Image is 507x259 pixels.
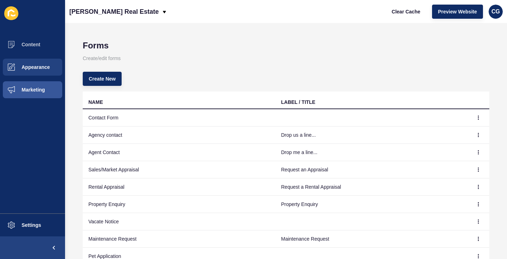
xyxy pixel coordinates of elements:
button: Clear Cache [386,5,426,19]
td: Property Enquiry [275,196,468,213]
td: Request an Appraisal [275,161,468,178]
td: Contact Form [83,109,275,126]
button: Create New [83,72,122,86]
td: Rental Appraisal [83,178,275,196]
span: Preview Website [438,8,477,15]
td: Vacate Notice [83,213,275,230]
td: Agent Contact [83,144,275,161]
h1: Forms [83,41,489,51]
td: Drop us a line... [275,126,468,144]
td: Agency contact [83,126,275,144]
td: Drop me a line... [275,144,468,161]
td: Request a Rental Appraisal [275,178,468,196]
p: [PERSON_NAME] Real Estate [69,3,159,20]
span: CG [491,8,500,15]
td: Property Enquiry [83,196,275,213]
span: Create New [89,75,116,82]
td: Maintenance Request [83,230,275,248]
div: LABEL / TITLE [281,99,315,106]
button: Preview Website [432,5,483,19]
p: Create/edit forms [83,51,489,66]
td: Maintenance Request [275,230,468,248]
span: Clear Cache [392,8,420,15]
td: Sales/Market Appraisal [83,161,275,178]
div: NAME [88,99,103,106]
